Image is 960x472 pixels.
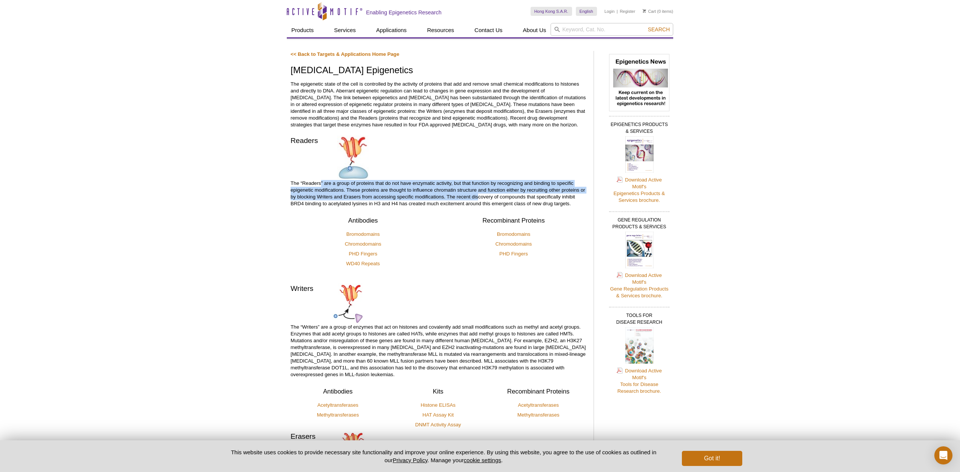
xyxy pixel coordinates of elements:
a: Acetyltransferases [317,402,358,408]
p: The “Readers” are a group of proteins that do not have enzymatic activity, but that function by r... [291,180,586,207]
h2: EPIGENETICS PRODUCTS & SERVICES [609,116,669,136]
p: The epigenetic state of the cell is controlled by the activity of proteins that add and remove sm... [291,81,586,128]
a: << Back to Targets & Applications Home Page [291,51,399,57]
button: cookie settings [464,457,501,463]
h3: Kits [391,387,486,396]
button: Got it! [682,451,742,466]
a: Privacy Policy [393,457,428,463]
img: Active Motif's Gene Regulation Products & Services brochure [625,232,654,270]
a: Products [287,23,318,37]
a: DNMT Activity Assay [415,422,461,427]
a: Methyltransferases [517,412,559,418]
h2: GENE REGULATION PRODUCTS & SERVICES [609,211,669,232]
img: Active Motif's Tools for Disease Research brochure [625,327,654,366]
a: Bromodomains [346,231,380,237]
a: WD40 Repeats [346,261,380,266]
h2: Readers [291,135,318,146]
a: PHD Fingers [499,251,528,257]
a: Hong Kong S.A.R. [531,7,572,16]
a: Bromodomains [497,231,531,237]
img: Protein reader [337,135,369,180]
input: Keyword, Cat. No. [551,23,673,36]
a: Chromodomains [495,241,532,247]
a: Applications [372,23,411,37]
a: Cart [643,9,656,14]
a: Resources [423,23,459,37]
a: Download Active Motif'sGene Regulation Products& Services brochure. [610,272,669,299]
div: Open Intercom Messenger [934,446,952,464]
h3: Recombinant Proteins [441,216,586,225]
h3: Recombinant Proteins [491,387,586,396]
h3: Antibodies [291,216,435,225]
h1: [MEDICAL_DATA] Epigenetics [291,65,586,76]
a: Login [605,9,615,14]
a: English [576,7,597,16]
a: Histone ELISAs [421,402,455,408]
h2: Enabling Epigenetics Research [366,9,442,16]
h3: Antibodies [291,387,385,396]
a: Methyltransferases [317,412,359,418]
a: Acetyltransferases [518,402,558,408]
a: Download Active Motif'sEpigenetics Products &Services brochure. [614,176,665,204]
h2: Erasers [291,431,315,441]
a: HAT Assay Kit [422,412,454,418]
img: Epigenetics News Signup Form [613,54,668,109]
img: Enzyme eraser [334,431,366,467]
p: The “Writers” are a group of enzymes that act on histones and covalently add small modifications ... [291,324,586,378]
a: Chromodomains [345,241,382,247]
li: (0 items) [643,7,673,16]
a: Contact Us [470,23,507,37]
a: Register [620,9,635,14]
button: Search [646,26,672,33]
li: | [617,7,618,16]
p: This website uses cookies to provide necessary site functionality and improve your online experie... [218,448,669,464]
a: PHD Fingers [349,251,377,257]
h2: TOOLS FOR DISEASE RESEARCH [609,307,669,327]
a: Download Active Motif'sTools for DiseaseResearch brochure. [617,367,662,395]
a: About Us [518,23,551,37]
img: Enzyme writer [332,283,364,324]
a: Sign for our monthly Epigenetics newsletter [613,54,668,111]
h2: Writers [291,283,313,294]
img: Active Motif's Epigenetics Products & Services brochure [625,136,654,175]
img: Your Cart [643,9,646,13]
span: Search [648,26,670,32]
a: Services [329,23,360,37]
